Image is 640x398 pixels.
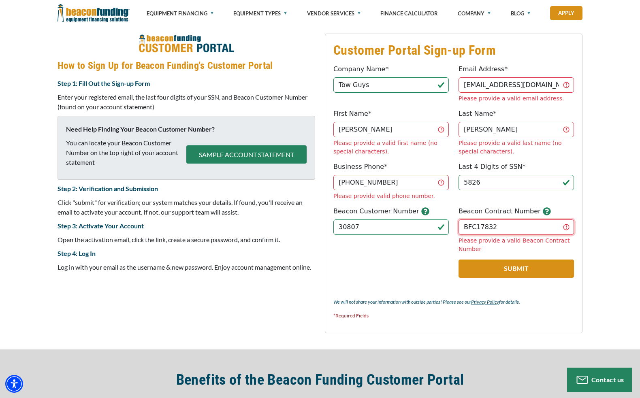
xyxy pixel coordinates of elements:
input: 123456 [333,219,449,235]
input: (555) 555-5555 [333,175,449,190]
strong: Step 3: Activate Your Account [58,222,144,230]
a: Privacy Policy [471,299,499,305]
button: Submit [459,260,574,278]
label: Last Name* [459,109,497,119]
label: First Name* [333,109,371,119]
h2: Benefits of the Beacon Funding Customer Portal [58,370,582,389]
span: Contact us [591,376,624,383]
input: Doe [459,122,574,137]
iframe: reCAPTCHA [333,260,432,285]
div: Please provide a valid last name (no special characters). [459,139,574,156]
p: Click "submit" for verification; our system matches your details. If found, you'll receive an ema... [58,198,315,217]
div: Please provide a valid first name (no special characters). [333,139,449,156]
strong: Need Help Finding Your Beacon Customer Number? [66,125,215,133]
input: BFC12345-01 [459,219,574,235]
img: How to Sign Up for Beacon Funding's Customer Portal [139,34,234,55]
p: We will not share your information with outside parties! Please see our for details. [333,297,574,307]
label: Email Address* [459,64,508,74]
strong: Step 4: Log In [58,249,96,257]
p: Open the activation email, click the link, create a secure password, and confirm it. [58,235,315,245]
button: button [421,206,429,216]
a: Apply [550,6,582,20]
div: Please provide a valid Beacon Contract Number [459,236,574,253]
label: Business Phone* [333,162,387,172]
input: 1234 [459,175,574,190]
div: Please provide a valid email address. [459,94,574,103]
button: SAMPLE ACCOUNT STATEMENT [186,145,307,164]
div: Please provide valid phone number. [333,192,449,200]
h4: How to Sign Up for Beacon Funding's Customer Portal [58,59,315,72]
p: *Required Fields [333,311,574,321]
p: You can locate your Beacon Customer Number on the top right of your account statement [66,138,186,167]
strong: Step 1: Fill Out the Sign-up Form [58,79,150,87]
button: Contact us [567,368,632,392]
input: jdoe@gmail.com [459,77,574,93]
p: Enter your registered email, the last four digits of your SSN, and Beacon Customer Number (found ... [58,92,315,112]
input: John [333,122,449,137]
button: button [543,206,551,216]
label: Beacon Contract Number [459,206,541,216]
p: Log in with your email as the username & new password. Enjoy account management online. [58,262,315,272]
label: Company Name* [333,64,388,74]
div: Accessibility Menu [5,375,23,393]
input: Beacon Funding [333,77,449,93]
label: Last 4 Digits of SSN* [459,162,526,172]
h3: Customer Portal Sign-up Form [333,42,574,58]
label: Beacon Customer Number [333,206,419,216]
strong: Step 2: Verification and Submission [58,185,158,192]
